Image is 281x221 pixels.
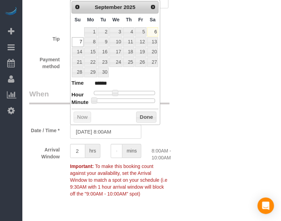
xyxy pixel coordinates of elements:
[85,144,100,158] span: hrs
[126,17,132,22] span: Thursday
[258,198,274,214] div: Open Intercom Messenger
[73,2,82,12] a: Prev
[98,57,109,67] a: 23
[74,112,91,123] button: Now
[70,164,94,169] strong: Important:
[147,48,159,57] a: 20
[123,27,134,36] a: 4
[136,112,156,123] button: Done
[148,2,158,12] a: Next
[84,67,97,77] a: 29
[95,4,122,10] span: September
[72,91,84,99] dt: Hour
[24,54,65,70] label: Payment method
[150,4,156,10] span: Next
[24,144,65,160] label: Arrival Window
[109,37,122,46] a: 10
[75,4,80,10] span: Prev
[29,89,170,104] legend: When
[147,144,187,161] div: 8:00AM - 10:00AM
[109,48,122,57] a: 17
[135,37,146,46] a: 12
[112,17,120,22] span: Wednesday
[109,57,122,67] a: 24
[147,57,159,67] a: 27
[75,17,81,22] span: Sunday
[98,67,109,77] a: 30
[123,48,134,57] a: 18
[123,37,134,46] a: 11
[4,7,18,17] img: Automaid Logo
[84,37,97,46] a: 8
[122,144,141,158] span: mins
[135,48,146,57] a: 19
[147,37,159,46] a: 13
[135,27,146,36] a: 5
[72,67,84,77] a: 28
[87,17,94,22] span: Monday
[109,27,122,36] a: 3
[72,48,84,57] a: 14
[123,57,134,67] a: 25
[138,17,143,22] span: Friday
[123,4,135,10] span: 2025
[98,37,109,46] a: 9
[24,125,65,134] label: Date / Time *
[84,27,97,36] a: 1
[150,17,156,22] span: Saturday
[72,79,84,88] dt: Time
[84,57,97,67] a: 22
[72,57,84,67] a: 21
[147,27,159,36] a: 6
[84,48,97,57] a: 15
[100,17,106,22] span: Tuesday
[72,98,89,107] dt: Minute
[70,125,141,139] input: MM/DD/YYYY HH:MM
[135,57,146,67] a: 26
[72,37,84,46] a: 7
[24,33,65,42] label: Tip
[98,48,109,57] a: 16
[70,164,167,197] span: To make this booking count against your availability, set the Arrival Window to match a spot on y...
[98,27,109,36] a: 2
